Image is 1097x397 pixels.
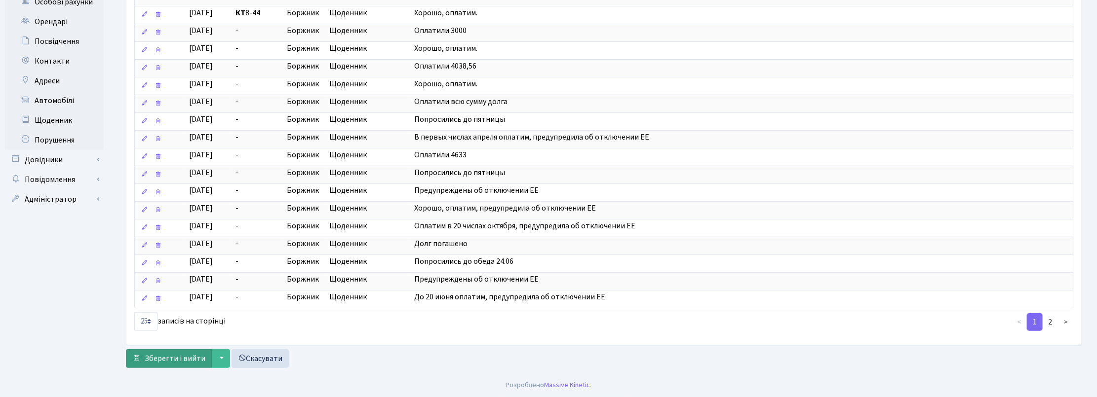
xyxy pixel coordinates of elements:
span: Щоденник [329,220,406,232]
span: [DATE] [189,203,213,214]
span: Хорошо, оплатим. [414,43,477,54]
a: > [1058,313,1074,331]
span: [DATE] [189,132,213,143]
span: Оплатили 4038,56 [414,61,476,72]
span: Боржник [287,203,321,214]
span: Боржник [287,238,321,250]
span: Боржник [287,167,321,179]
span: 8-44 [235,7,279,19]
span: Щоденник [329,25,406,36]
span: Оплатили 4633 [414,149,467,160]
span: - [235,203,279,214]
span: Боржник [287,61,321,72]
span: Зберегти і вийти [145,353,205,364]
span: Хорошо, оплатим. [414,78,477,89]
span: Щоденник [329,274,406,285]
span: Боржник [287,132,321,143]
a: Посвідчення [5,32,104,51]
span: Хорошо, оплатим. [414,7,477,18]
span: Боржник [287,291,321,303]
span: - [235,185,279,196]
span: Щоденник [329,7,406,19]
a: Massive Kinetic [544,380,590,390]
span: - [235,220,279,232]
span: Боржник [287,274,321,285]
button: Зберегти і вийти [126,349,212,368]
span: [DATE] [189,149,213,160]
span: Щоденник [329,256,406,267]
span: Боржник [287,25,321,36]
span: [DATE] [189,25,213,36]
span: - [235,43,279,54]
span: Боржник [287,220,321,232]
a: Щоденник [5,110,104,130]
a: Довідники [5,150,104,170]
span: - [235,25,279,36]
span: Щоденник [329,61,406,72]
span: [DATE] [189,274,213,285]
b: КТ [235,7,245,18]
span: [DATE] [189,291,213,302]
span: Долг погашено [414,238,468,249]
span: Хорошо, оплатим, предупредила об отключении ЕЕ [414,203,596,214]
span: Боржник [287,114,321,125]
span: - [235,274,279,285]
span: - [235,291,279,303]
span: До 20 июня оплатим, предупредила об отключении ЕЕ [414,291,605,302]
span: В первых числах апреля оплатим, предупредила об отключении ЕЕ [414,132,649,143]
span: Предупреждены об отключении ЕЕ [414,185,539,196]
span: Щоденник [329,43,406,54]
a: Контакти [5,51,104,71]
span: Боржник [287,256,321,267]
span: Боржник [287,96,321,108]
span: - [235,61,279,72]
span: - [235,96,279,108]
label: записів на сторінці [134,312,226,331]
span: - [235,167,279,179]
span: Оплатили всю сумму долга [414,96,508,107]
span: [DATE] [189,114,213,125]
a: Орендарі [5,12,104,32]
span: Щоденник [329,185,406,196]
span: Щоденник [329,203,406,214]
a: 2 [1042,313,1058,331]
span: [DATE] [189,185,213,196]
a: Повідомлення [5,170,104,189]
span: Оплатили 3000 [414,25,467,36]
span: Попросились до пятницы [414,167,505,178]
span: - [235,149,279,161]
a: Адміністратор [5,189,104,209]
span: Попросились до обеда 24.06 [414,256,513,267]
span: [DATE] [189,220,213,231]
span: Боржник [287,185,321,196]
span: - [235,132,279,143]
span: Боржник [287,43,321,54]
select: записів на сторінці [134,312,157,331]
span: [DATE] [189,256,213,267]
span: Щоденник [329,149,406,161]
span: [DATE] [189,78,213,89]
a: Автомобілі [5,91,104,110]
span: Щоденник [329,96,406,108]
span: Боржник [287,78,321,90]
span: [DATE] [189,61,213,72]
span: [DATE] [189,96,213,107]
span: [DATE] [189,7,213,18]
span: Боржник [287,7,321,19]
span: Щоденник [329,132,406,143]
span: Щоденник [329,167,406,179]
span: - [235,238,279,250]
a: Скасувати [232,349,289,368]
span: Щоденник [329,114,406,125]
a: 1 [1027,313,1043,331]
span: Боржник [287,149,321,161]
a: Порушення [5,130,104,150]
div: Розроблено . [506,380,591,391]
span: [DATE] [189,238,213,249]
span: - [235,114,279,125]
span: - [235,78,279,90]
span: Попросились до пятницы [414,114,505,125]
span: [DATE] [189,167,213,178]
span: - [235,256,279,267]
a: Адреси [5,71,104,91]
